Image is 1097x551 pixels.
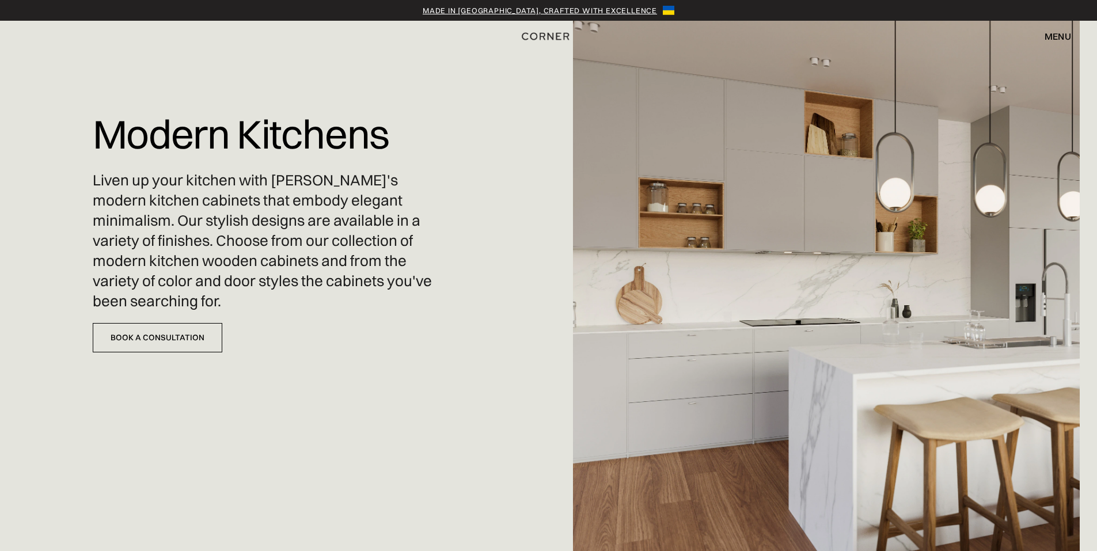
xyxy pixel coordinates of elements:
[93,323,222,352] a: Book a Consultation
[1045,32,1071,41] div: menu
[1033,26,1071,46] div: menu
[93,104,389,165] h1: Modern Kitchens
[507,29,590,44] a: home
[93,170,449,312] p: Liven up your kitchen with [PERSON_NAME]'s modern kitchen cabinets that embody elegant minimalism...
[423,5,657,16] a: Made in [GEOGRAPHIC_DATA], crafted with excellence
